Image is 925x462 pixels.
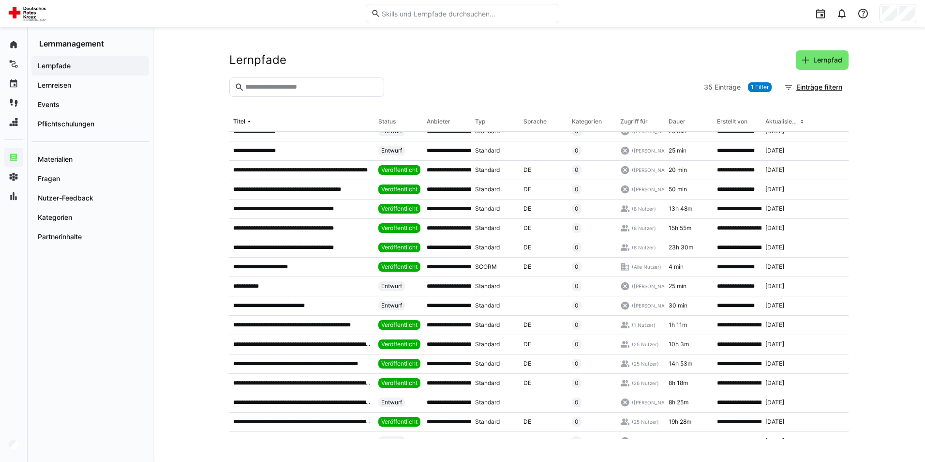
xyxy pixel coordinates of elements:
span: [DATE] [765,282,784,290]
span: Standard [475,224,500,232]
span: Veröffentlicht [381,185,418,193]
span: Standard [475,340,500,348]
span: [DATE] [765,147,784,154]
span: 1 Filter [751,83,769,91]
span: 0 [575,399,579,406]
span: 0 [575,340,579,348]
span: Entwurf [381,147,402,154]
span: 0 [575,185,579,193]
span: 13h 48m [669,205,692,213]
span: Standard [475,418,500,426]
span: Veröffentlicht [381,360,418,368]
span: ([PERSON_NAME]) [632,147,676,154]
span: 50 min [669,185,687,193]
div: Anbieter [427,118,450,125]
span: [DATE] [765,437,784,445]
span: [DATE] [765,244,784,251]
span: 0 [575,166,579,174]
span: DE [523,224,531,232]
span: Veröffentlicht [381,263,418,271]
span: 15h 55m [669,224,691,232]
span: Veröffentlicht [381,379,418,387]
h2: Lernpfade [229,53,286,67]
span: ([PERSON_NAME]) [632,302,676,309]
span: [DATE] [765,399,784,406]
span: DE [523,205,531,213]
span: 0 [575,302,579,309]
span: Veröffentlicht [381,321,418,329]
span: 0 [575,437,579,445]
span: 0 [575,147,579,154]
span: 35 [704,82,713,92]
span: Veröffentlicht [381,205,418,213]
span: Entwurf [381,302,402,309]
span: DE [523,418,531,426]
span: 4 min [669,263,684,271]
span: [DATE] [765,166,784,174]
span: Standard [475,360,500,368]
span: 14h 53m [669,360,692,368]
span: ([PERSON_NAME]) [632,283,676,290]
span: (Alle Nutzer) [632,263,661,270]
span: 0 [575,282,579,290]
span: Lernpfad [812,55,844,65]
span: [DATE] [765,360,784,368]
span: Veröffentlicht [381,244,418,251]
span: 0 [575,244,579,251]
span: 8h 25m [669,399,688,406]
span: Einträge [715,82,741,92]
span: Standard [475,147,500,154]
span: (25 Nutzer) [632,418,659,425]
span: Standard [475,282,500,290]
span: DE [523,166,531,174]
span: 0 [575,360,579,368]
span: 0 [575,205,579,213]
div: Erstellt von [717,118,747,125]
span: Veröffentlicht [381,224,418,232]
span: 0 [575,418,579,426]
span: Standard [475,437,500,445]
span: [DATE] [765,340,784,348]
span: [DATE] [765,185,784,193]
span: [DATE] [765,205,784,213]
span: SCORM [475,263,497,271]
span: 0 [575,379,579,387]
span: 20 min [669,437,687,445]
span: 10h 3m [669,340,689,348]
span: 25 min [669,282,686,290]
div: Typ [475,118,485,125]
span: [DATE] [765,418,784,426]
span: 0 [575,321,579,329]
span: DE [523,321,531,329]
span: Standard [475,379,500,387]
span: DE [523,244,531,251]
span: DE [523,263,531,271]
div: Dauer [669,118,686,125]
div: Kategorien [572,118,602,125]
span: Standard [475,205,500,213]
span: Standard [475,185,500,193]
span: 0 [575,263,579,271]
span: Einträge filtern [795,82,844,92]
span: ([PERSON_NAME]) [632,399,676,406]
span: Standard [475,244,500,251]
span: Standard [475,399,500,406]
span: (8 Nutzer) [632,225,656,231]
span: 20 min [669,166,687,174]
span: Veröffentlicht [381,166,418,174]
span: 25 min [669,147,686,154]
div: Titel [233,118,245,125]
span: [DATE] [765,302,784,309]
span: ([PERSON_NAME]) [632,438,676,445]
span: 8h 18m [669,379,688,387]
span: 1h 11m [669,321,687,329]
div: Status [378,118,396,125]
span: Veröffentlicht [381,418,418,426]
span: ([PERSON_NAME]) [632,186,676,193]
span: DE [523,185,531,193]
span: Standard [475,166,500,174]
button: Lernpfad [796,50,849,70]
span: DE [523,340,531,348]
span: Entwurf [381,282,402,290]
div: Zugriff für [620,118,648,125]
